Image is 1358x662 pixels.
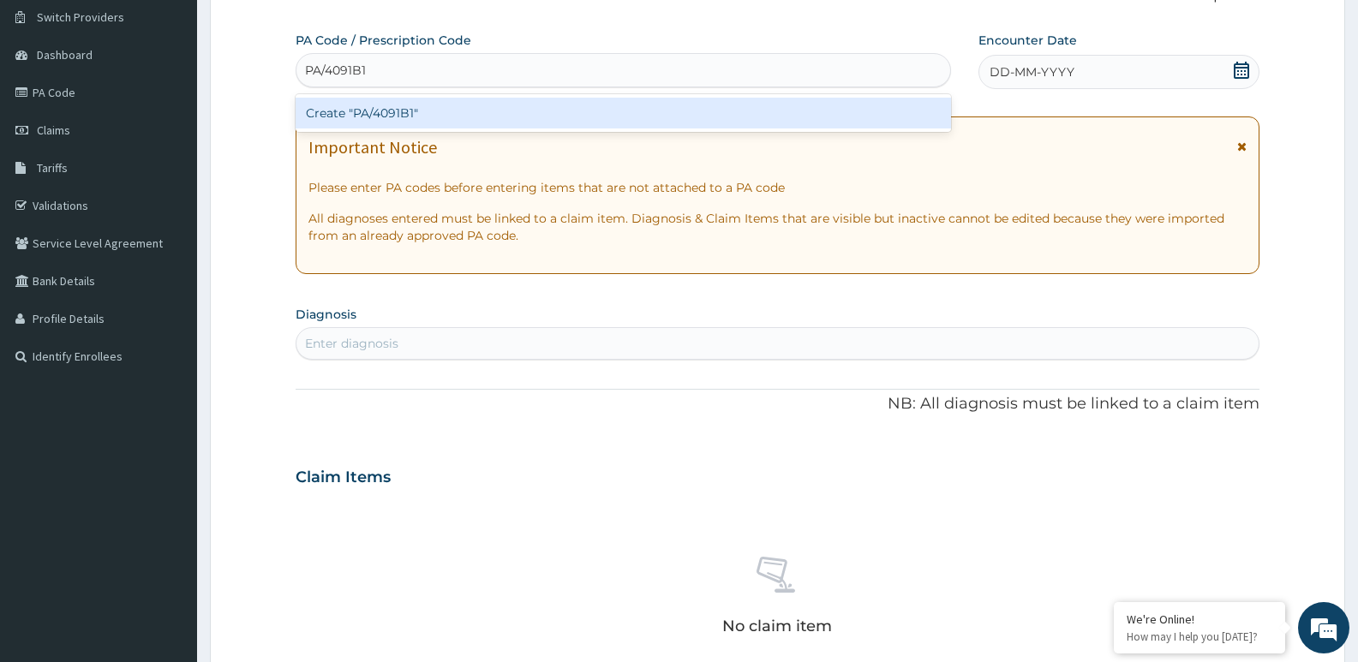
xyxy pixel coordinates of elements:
p: Please enter PA codes before entering items that are not attached to a PA code [308,179,1247,196]
img: d_794563401_company_1708531726252_794563401 [32,86,69,128]
div: Enter diagnosis [305,335,398,352]
span: Claims [37,122,70,138]
span: We're online! [99,216,236,389]
span: Dashboard [37,47,93,63]
div: Minimize live chat window [281,9,322,50]
label: PA Code / Prescription Code [296,32,471,49]
span: Switch Providers [37,9,124,25]
span: Tariffs [37,160,68,176]
p: NB: All diagnosis must be linked to a claim item [296,393,1259,415]
div: We're Online! [1127,611,1272,627]
textarea: Type your message and hit 'Enter' [9,468,326,528]
h3: Claim Items [296,468,391,487]
p: All diagnoses entered must be linked to a claim item. Diagnosis & Claim Items that are visible bu... [308,210,1247,244]
h1: Important Notice [308,138,437,157]
div: Chat with us now [89,96,288,118]
span: DD-MM-YYYY [990,63,1074,81]
label: Diagnosis [296,306,356,323]
label: Encounter Date [978,32,1077,49]
p: How may I help you today? [1127,629,1272,644]
p: No claim item [722,617,832,635]
div: Create "PA/4091B1" [296,98,951,128]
